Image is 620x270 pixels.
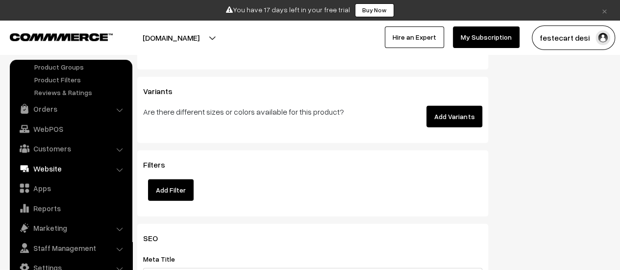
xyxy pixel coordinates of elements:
[12,100,129,118] a: Orders
[595,30,610,45] img: user
[143,86,184,96] span: Variants
[12,239,129,257] a: Staff Management
[355,3,394,17] a: Buy Now
[108,25,234,50] button: [DOMAIN_NAME]
[32,62,129,72] a: Product Groups
[385,26,444,48] a: Hire an Expert
[148,179,194,201] button: Add Filter
[143,254,187,264] label: Meta Title
[143,160,177,170] span: Filters
[426,106,482,127] button: Add Variants
[12,199,129,217] a: Reports
[32,74,129,85] a: Product Filters
[12,140,129,157] a: Customers
[143,106,365,118] p: Are there different sizes or colors available for this product?
[12,179,129,197] a: Apps
[12,120,129,138] a: WebPOS
[10,33,113,41] img: COMMMERCE
[453,26,520,48] a: My Subscription
[12,219,129,237] a: Marketing
[3,3,617,17] div: You have 17 days left in your free trial
[12,160,129,177] a: Website
[32,87,129,98] a: Reviews & Ratings
[598,4,611,16] a: ×
[10,30,96,42] a: COMMMERCE
[532,25,615,50] button: festecart desi
[143,233,170,243] span: SEO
